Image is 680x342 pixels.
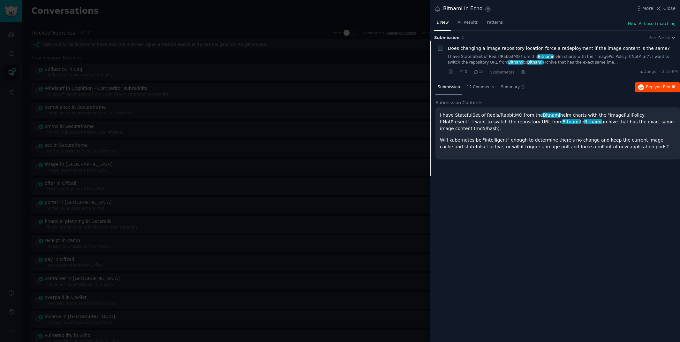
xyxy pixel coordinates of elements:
[517,69,518,75] span: ·
[663,5,676,12] span: Close
[434,35,459,41] span: Submission
[657,85,676,89] span: on Reddit
[640,69,656,75] span: u/Dunge
[642,5,654,12] span: More
[658,35,670,40] span: Recent
[448,54,678,65] a: I have StatefulSet of Redis/RabbitMQ from theBitnamihelm charts with the "imagePullPolicy: IfNotP...
[658,35,676,40] button: Recent
[438,84,460,90] span: Submission
[435,99,483,106] span: Submission Contents
[542,113,561,118] span: Bitnami
[440,137,676,150] p: Will kubernetes be "intelligent" enough to determine there's no change and keep the current image...
[436,20,449,26] span: 1 New
[440,112,676,132] p: I have StatefulSet of Redis/RabbitMQ from the helm charts with the "imagePullPolicy: IfNotPresent...
[501,84,520,90] span: Summary
[562,119,580,124] span: Bitnami
[649,35,656,40] div: Sort
[485,18,505,31] a: Patterns
[486,69,487,75] span: ·
[662,69,678,75] span: 2:16 PM
[646,84,676,90] span: Reply
[628,21,676,27] button: New: AI-based matching
[635,82,680,92] button: Replyon Reddit
[636,5,654,12] button: More
[487,20,503,26] span: Patterns
[527,60,543,65] span: Bitnami
[584,119,602,124] span: Bitnami
[490,70,515,74] span: r/kubernetes
[462,36,464,40] span: 1
[508,60,524,65] span: Bitnami
[655,5,676,12] button: Close
[459,69,467,75] span: 0
[659,69,660,75] span: ·
[448,45,670,52] a: Does changing a image repository location force a redeployment if the image content is the same?
[434,18,451,31] a: 1 New
[470,69,471,75] span: ·
[537,54,554,59] span: Bitnami
[457,20,478,26] span: All Results
[456,69,457,75] span: ·
[455,18,480,31] a: All Results
[443,5,482,13] div: Bitnami in Echo
[467,84,494,90] span: 12 Comments
[473,69,484,75] span: 12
